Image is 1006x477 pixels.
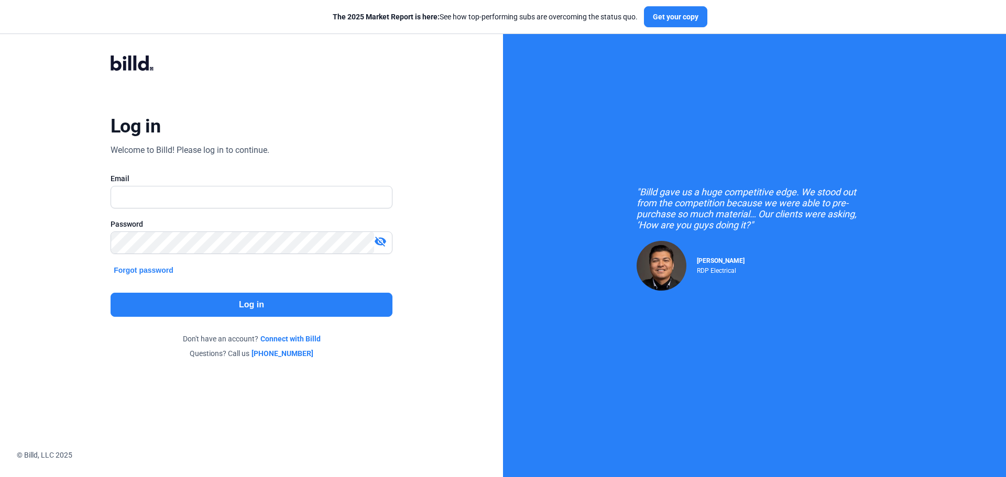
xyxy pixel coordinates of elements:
a: Connect with Billd [260,334,321,344]
mat-icon: visibility_off [374,235,387,248]
button: Log in [111,293,392,317]
button: Forgot password [111,264,177,276]
div: See how top-performing subs are overcoming the status quo. [333,12,638,22]
div: Don't have an account? [111,334,392,344]
div: "Billd gave us a huge competitive edge. We stood out from the competition because we were able to... [637,186,872,230]
div: Password [111,219,392,229]
div: Log in [111,115,160,138]
span: The 2025 Market Report is here: [333,13,440,21]
img: Raul Pacheco [637,241,686,291]
button: Get your copy [644,6,707,27]
div: Welcome to Billd! Please log in to continue. [111,144,269,157]
div: Email [111,173,392,184]
div: RDP Electrical [697,264,745,274]
span: [PERSON_NAME] [697,257,745,264]
a: [PHONE_NUMBER] [251,348,313,359]
div: Questions? Call us [111,348,392,359]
